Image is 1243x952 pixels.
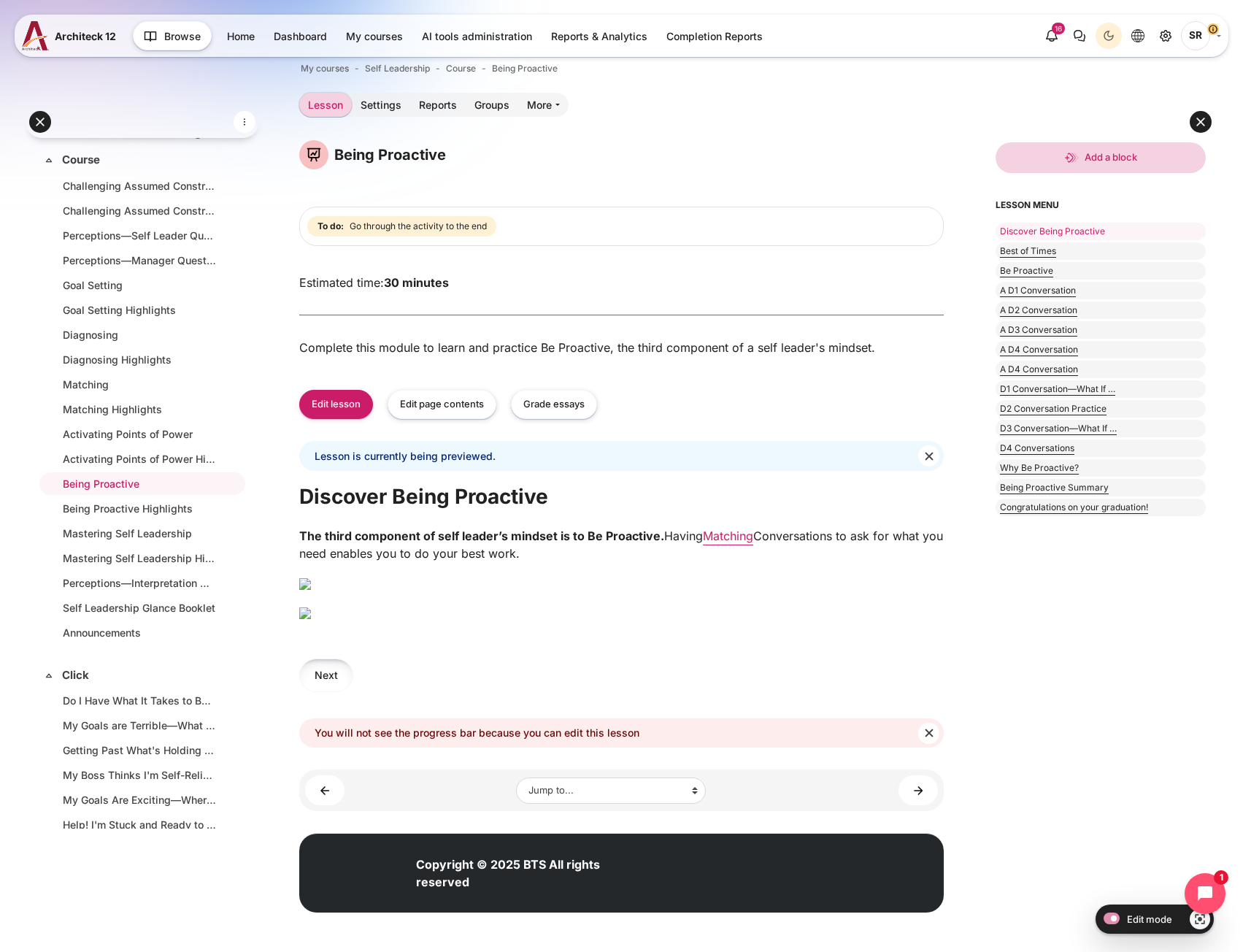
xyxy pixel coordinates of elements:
[1190,909,1210,929] a: Show/Hide - Region
[305,775,345,805] a: ◄ Activating Points of Power Highlights
[1127,913,1172,925] span: Edit mode
[413,24,541,48] a: AI tools administration
[299,483,944,483] a: Start of main content
[542,24,656,48] a: Reports & Analytics
[63,625,216,640] a: Announcements
[299,578,311,590] img: image.png
[22,21,49,50] img: A12
[164,28,201,44] span: Browse
[63,476,216,491] a: Being Proactive
[996,321,1206,339] a: A D3 Conversation
[42,153,56,167] span: Collapse
[63,426,216,442] a: Activating Points of Power
[996,199,1206,211] h5: Lesson menu
[63,402,216,417] a: Matching Highlights
[996,439,1206,457] a: D4 Conversations
[318,220,344,233] strong: To do:
[299,604,311,619] a: https://a12s.architeck.app/pluginfile.php/2420/mod_lesson/page_contents/206/EL2454_SELF_Being_Pro...
[299,718,944,748] div: You will not see the progress bar because you can edit this lesson
[299,339,944,356] div: Complete this module to learn and practice Be Proactive, the third component of a self leader's m...
[63,550,216,566] a: Mastering Self Leadership Highlights
[299,441,944,471] div: Lesson is currently being previewed.
[299,140,944,811] section: Content
[1125,23,1151,49] button: Languages
[63,600,216,615] a: Self Leadership Glance Booklet
[996,242,1206,260] a: Best of Times
[410,93,466,117] a: Reports
[996,459,1206,477] a: Why Be Proactive?
[658,24,771,48] a: Completion Reports
[996,282,1206,299] a: A D1 Conversation
[63,575,216,591] a: Perceptions—Interpretation Guide (Deep Dive)
[42,668,56,683] span: Collapse
[63,203,216,218] a: Challenging Assumed Constraints Highlights
[446,62,476,75] a: Course
[337,24,412,48] a: My courses
[299,607,311,619] img: image%20%281%29.png
[996,223,1206,240] li: Discover Being Proactive
[63,526,216,541] a: Mastering Self Leadership
[996,420,1206,437] a: D3 Conversation—What If …
[996,138,1206,555] section: Blocks
[299,527,944,562] p: Having Conversations to ask for what you need enables you to do your best work.
[299,93,352,117] a: Lesson
[334,145,446,164] h4: Being Proactive
[996,400,1206,418] a: D2 Conversation Practice
[63,693,216,708] a: Do I Have What It Takes to Be a Self Leader?
[299,59,944,78] nav: Navigation bar
[63,277,216,293] a: Goal Setting
[1152,23,1179,49] a: Site administration
[1098,25,1120,47] div: Dark Mode
[898,775,938,805] a: Being Proactive Highlights ►
[416,857,600,889] strong: Copyright © 2025 BTS All rights reserved
[518,93,569,117] a: More
[63,377,216,392] a: Matching
[63,817,216,832] a: Help! I'm Stuck and Ready to Quit
[265,24,336,48] a: Dashboard
[1066,23,1093,49] button: There are 0 unread conversations
[218,24,263,48] a: Home
[22,21,122,50] a: A12 A12 Architeck 12
[63,178,216,193] a: Challenging Assumed Constraints
[301,62,349,75] a: My courses
[350,220,487,233] span: Go through the activity to the end
[1096,23,1122,49] button: Light Mode Dark Mode
[996,341,1206,358] a: A D4 Conversation
[62,152,220,169] a: Course
[1052,23,1065,34] div: 16
[63,718,216,733] a: My Goals are Terrible—What Do I Do?
[299,390,373,420] button: Edit lesson
[307,213,499,239] div: Completion requirements for Being Proactive
[388,390,496,420] button: Edit page contents
[63,501,216,516] a: Being Proactive Highlights
[996,380,1206,398] a: D1 Conversation—What If …
[1039,23,1065,49] div: Show notification window with 16 new notifications
[1181,21,1210,50] span: Songklod Riraroengjaratsaeng
[63,451,216,467] a: Activating Points of Power Highlights
[511,390,597,420] button: Grade essays
[996,142,1206,173] a: Add a block
[133,21,212,50] button: Browse
[352,93,410,117] a: Settings
[996,262,1206,280] a: Be Proactive
[492,62,558,75] a: Being Proactive
[288,274,955,291] div: Estimated time:
[55,28,116,44] span: Architeck 12
[1085,150,1137,165] span: Add a block
[63,302,216,318] a: Goal Setting Highlights
[62,667,220,684] a: Click
[299,659,353,691] button: Next
[63,327,216,342] a: Diagnosing
[703,529,753,543] a: Matching
[466,93,518,117] a: Groups
[365,62,430,75] a: Self Leadership
[63,352,216,367] a: Diagnosing Highlights
[63,742,216,758] a: Getting Past What's Holding Me Back
[63,792,216,807] a: My Goals Are Exciting—Where Do I Start?
[63,253,216,268] a: Perceptions—Manager Questionnaire (Deep Dive)
[63,767,216,783] a: My Boss Thinks I'm Self-Reliant, but I'm Not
